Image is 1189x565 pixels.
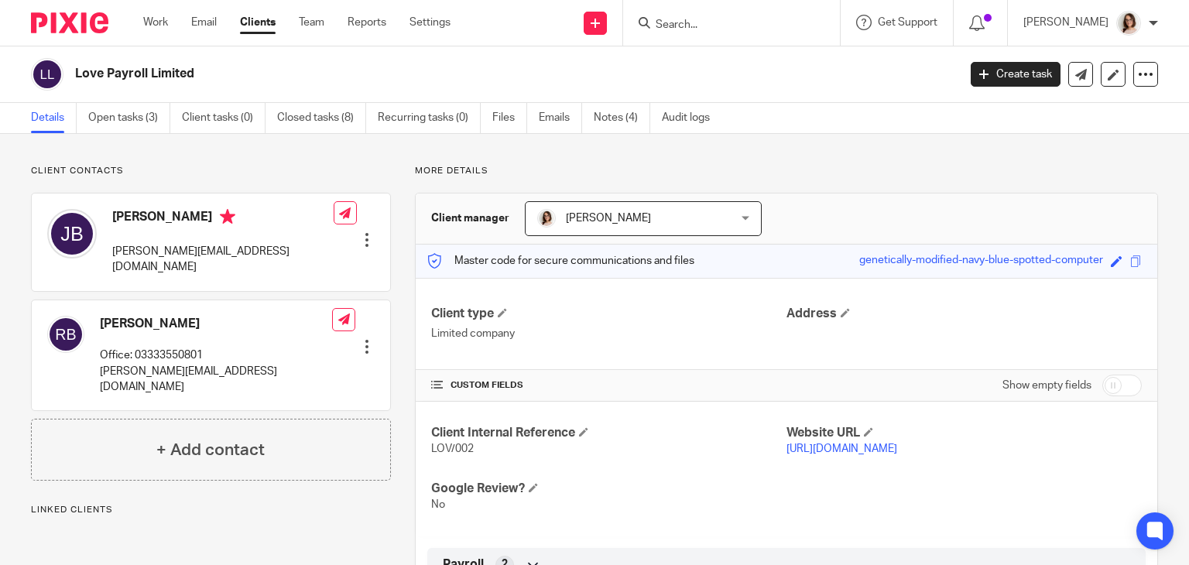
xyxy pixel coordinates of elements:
[431,499,445,510] span: No
[100,364,332,395] p: [PERSON_NAME][EMAIL_ADDRESS][DOMAIN_NAME]
[431,306,786,322] h4: Client type
[100,316,332,332] h4: [PERSON_NAME]
[31,12,108,33] img: Pixie
[539,103,582,133] a: Emails
[47,209,97,259] img: svg%3E
[427,253,694,269] p: Master code for secure communications and files
[431,425,786,441] h4: Client Internal Reference
[31,165,391,177] p: Client contacts
[1116,11,1141,36] img: Caroline%20-%20HS%20-%20LI.png
[1023,15,1108,30] p: [PERSON_NAME]
[47,316,84,353] img: svg%3E
[662,103,721,133] a: Audit logs
[182,103,266,133] a: Client tasks (0)
[88,103,170,133] a: Open tasks (3)
[31,58,63,91] img: svg%3E
[859,252,1103,270] div: genetically-modified-navy-blue-spotted-computer
[431,443,474,454] span: LOV/002
[566,213,651,224] span: [PERSON_NAME]
[537,209,556,228] img: Caroline%20-%20HS%20-%20LI.png
[878,17,937,28] span: Get Support
[378,103,481,133] a: Recurring tasks (0)
[156,438,265,462] h4: + Add contact
[220,209,235,224] i: Primary
[415,165,1158,177] p: More details
[143,15,168,30] a: Work
[112,209,334,228] h4: [PERSON_NAME]
[191,15,217,30] a: Email
[112,244,334,276] p: [PERSON_NAME][EMAIL_ADDRESS][DOMAIN_NAME]
[492,103,527,133] a: Files
[100,348,332,363] p: Office: 03333550801
[654,19,793,33] input: Search
[299,15,324,30] a: Team
[277,103,366,133] a: Closed tasks (8)
[240,15,276,30] a: Clients
[1002,378,1091,393] label: Show empty fields
[786,443,897,454] a: [URL][DOMAIN_NAME]
[348,15,386,30] a: Reports
[431,481,786,497] h4: Google Review?
[75,66,773,82] h2: Love Payroll Limited
[31,504,391,516] p: Linked clients
[594,103,650,133] a: Notes (4)
[431,211,509,226] h3: Client manager
[786,306,1142,322] h4: Address
[971,62,1061,87] a: Create task
[409,15,451,30] a: Settings
[431,326,786,341] p: Limited company
[786,425,1142,441] h4: Website URL
[431,379,786,392] h4: CUSTOM FIELDS
[31,103,77,133] a: Details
